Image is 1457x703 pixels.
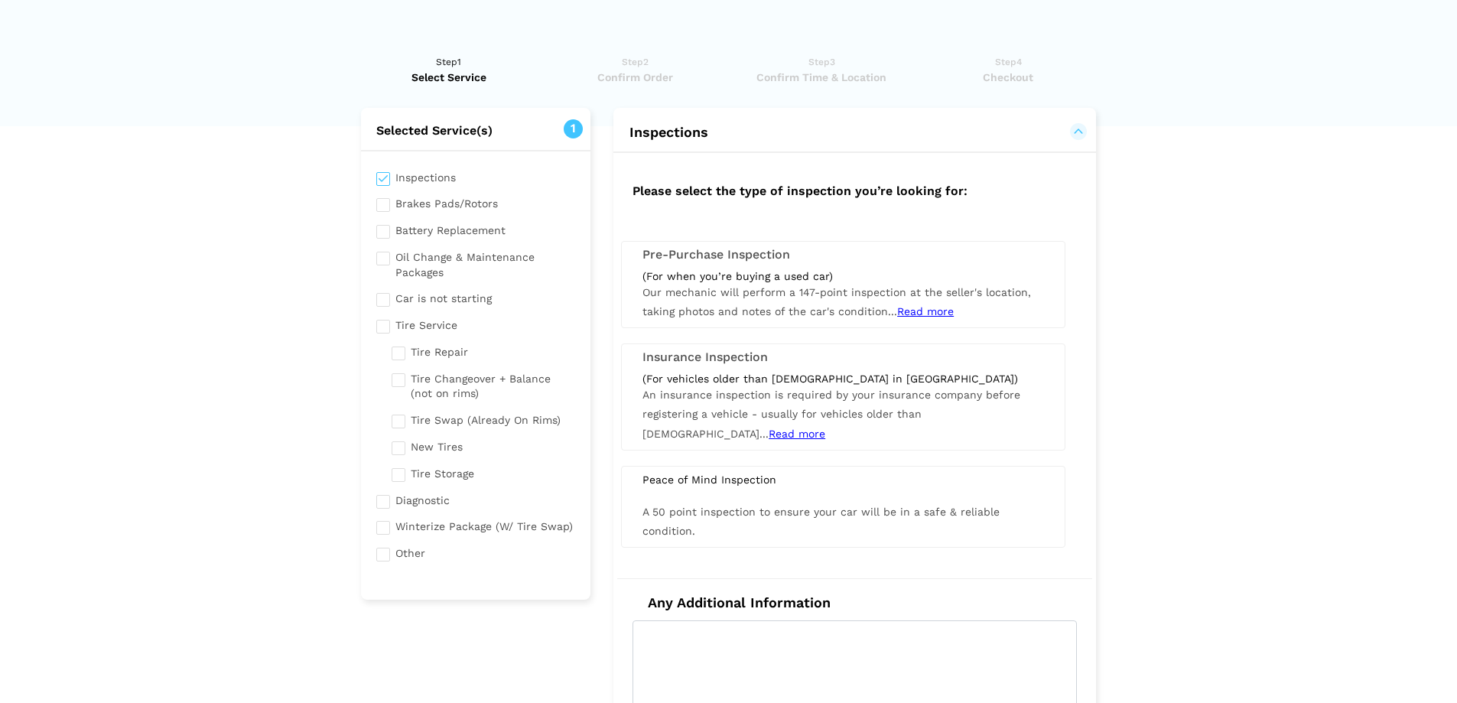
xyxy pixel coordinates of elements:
h4: Any Additional Information [633,594,1077,611]
span: Read more [769,428,825,440]
a: Step4 [920,54,1097,85]
span: A 50 point inspection to ensure your car will be in a safe & reliable condition. [642,506,1000,537]
h3: Insurance Inspection [642,350,1044,364]
span: Select Service [361,70,538,85]
span: 1 [564,119,583,138]
span: Our mechanic will perform a 147-point inspection at the seller's location, taking photos and note... [642,286,1031,317]
div: (For vehicles older than [DEMOGRAPHIC_DATA] in [GEOGRAPHIC_DATA]) [642,372,1044,386]
span: Checkout [920,70,1097,85]
span: Read more [897,305,954,317]
div: (For when you’re buying a used car) [642,269,1044,283]
h2: Selected Service(s) [361,123,591,138]
span: Confirm Time & Location [733,70,910,85]
a: Step1 [361,54,538,85]
div: Peace of Mind Inspection [631,473,1055,487]
button: Inspections [629,123,1081,142]
h3: Pre-Purchase Inspection [642,248,1044,262]
span: Confirm Order [547,70,724,85]
h2: Please select the type of inspection you’re looking for: [617,168,1092,210]
a: Step3 [733,54,910,85]
a: Step2 [547,54,724,85]
span: An insurance inspection is required by your insurance company before registering a vehicle - usua... [642,389,1020,439]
